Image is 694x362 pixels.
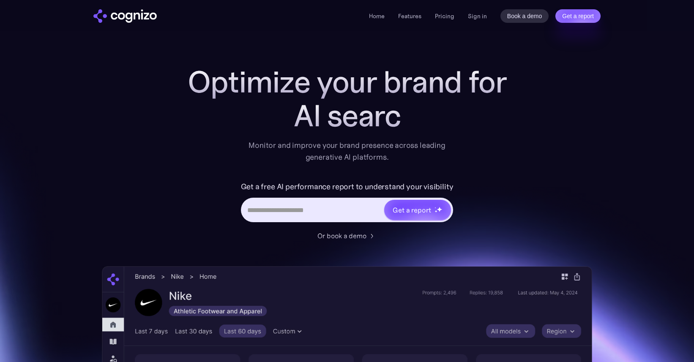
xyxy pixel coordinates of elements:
[369,12,385,20] a: Home
[241,180,454,226] form: Hero URL Input Form
[398,12,421,20] a: Features
[435,12,454,20] a: Pricing
[178,65,516,99] h1: Optimize your brand for
[555,9,601,23] a: Get a report
[383,199,452,221] a: Get a reportstarstarstar
[434,210,437,213] img: star
[93,9,157,23] a: home
[434,207,436,208] img: star
[317,231,377,241] a: Or book a demo
[393,205,431,215] div: Get a report
[241,180,454,193] label: Get a free AI performance report to understand your visibility
[243,139,451,163] div: Monitor and improve your brand presence across leading generative AI platforms.
[317,231,366,241] div: Or book a demo
[178,99,516,133] div: AI searc
[468,11,487,21] a: Sign in
[500,9,549,23] a: Book a demo
[437,207,442,212] img: star
[93,9,157,23] img: cognizo logo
